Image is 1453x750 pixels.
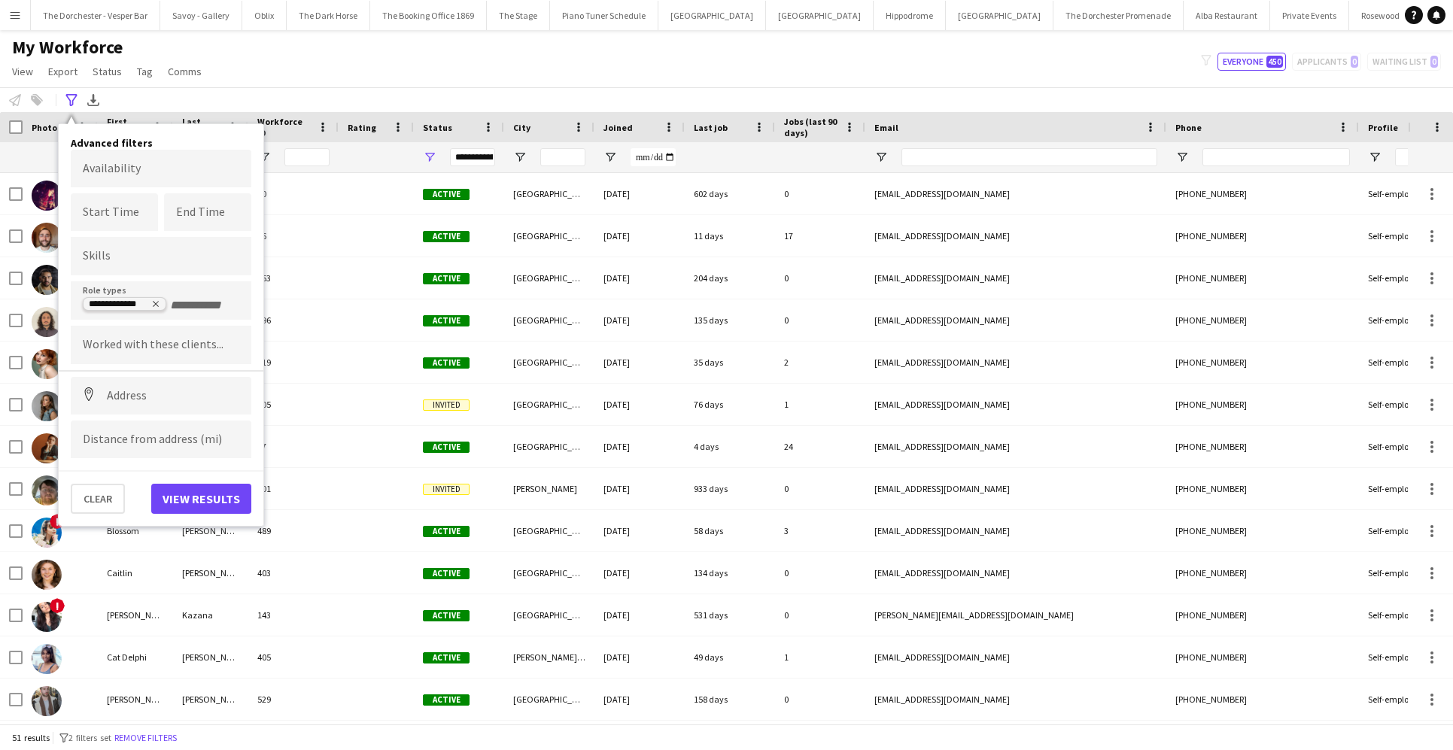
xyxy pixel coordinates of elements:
div: 0 [775,679,865,720]
input: Workforce ID Filter Input [284,148,330,166]
span: ! [50,598,65,613]
div: 76 days [685,384,775,425]
div: 605 [248,384,339,425]
div: [DATE] [594,257,685,299]
span: Joined [603,122,633,133]
span: Active [423,315,470,326]
span: 2 filters set [68,732,111,743]
div: [EMAIL_ADDRESS][DOMAIN_NAME] [865,552,1166,594]
div: [PHONE_NUMBER] [1166,510,1359,551]
div: [PHONE_NUMBER] [1166,636,1359,678]
img: Blossom Caldarone [32,518,62,548]
span: Tag [137,65,153,78]
div: [PHONE_NUMBER] [1166,679,1359,720]
div: 489 [248,510,339,551]
img: Cat Delphi Wright [32,644,62,674]
div: [GEOGRAPHIC_DATA] [504,679,594,720]
div: 36 [248,215,339,257]
input: Joined Filter Input [631,148,676,166]
span: My Workforce [12,36,123,59]
img: Adam Kharita [32,223,62,253]
app-action-btn: Export XLSX [84,91,102,109]
div: [DATE] [594,552,685,594]
input: City Filter Input [540,148,585,166]
div: [DATE] [594,173,685,214]
span: Status [423,122,452,133]
button: Savoy - Gallery [160,1,242,30]
div: 24 [775,426,865,467]
span: View [12,65,33,78]
div: [GEOGRAPHIC_DATA] [504,342,594,383]
button: Alba Restaurant [1184,1,1270,30]
div: 529 [248,679,339,720]
div: [PHONE_NUMBER] [1166,173,1359,214]
div: [PERSON_NAME][EMAIL_ADDRESS][DOMAIN_NAME] [865,594,1166,636]
button: Open Filter Menu [874,150,888,164]
img: Artemis Reed [32,475,62,506]
div: 58 days [685,510,775,551]
div: 158 days [685,679,775,720]
button: Piano Tuner Schedule [550,1,658,30]
button: Open Filter Menu [1368,150,1382,164]
div: 3 [775,510,865,551]
div: [PERSON_NAME] [173,679,248,720]
div: [EMAIL_ADDRESS][DOMAIN_NAME] [865,299,1166,341]
button: Everyone450 [1217,53,1286,71]
div: [GEOGRAPHIC_DATA] [504,299,594,341]
button: [GEOGRAPHIC_DATA] [946,1,1053,30]
span: Last job [694,122,728,133]
span: Invited [423,484,470,495]
div: [GEOGRAPHIC_DATA] [504,552,594,594]
button: Hippodrome [874,1,946,30]
div: [DATE] [594,342,685,383]
div: [DATE] [594,299,685,341]
span: Email [874,122,898,133]
div: 933 days [685,468,775,509]
button: Open Filter Menu [603,150,617,164]
img: Caitlin Morgan [32,560,62,590]
div: 0 [775,468,865,509]
div: [DATE] [594,468,685,509]
div: [PHONE_NUMBER] [1166,426,1359,467]
span: 450 [1266,56,1283,68]
span: City [513,122,530,133]
span: Workforce ID [257,116,312,138]
a: Status [87,62,128,81]
div: [PERSON_NAME] [173,636,248,678]
div: [EMAIL_ADDRESS][DOMAIN_NAME] [865,257,1166,299]
button: Remove filters [111,730,180,746]
div: 35 days [685,342,775,383]
div: [DATE] [594,510,685,551]
button: The Stage [487,1,550,30]
a: View [6,62,39,81]
div: [GEOGRAPHIC_DATA] [504,426,594,467]
div: 403 [248,552,339,594]
a: Export [42,62,84,81]
span: Active [423,189,470,200]
delete-icon: Remove tag [148,299,160,311]
span: Active [423,442,470,453]
div: 153 [248,257,339,299]
div: 1 [775,636,865,678]
button: The Dorchester - Vesper Bar [31,1,160,30]
span: Active [423,694,470,706]
div: 0 [775,173,865,214]
div: [EMAIL_ADDRESS][DOMAIN_NAME] [865,384,1166,425]
div: [EMAIL_ADDRESS][DOMAIN_NAME] [865,510,1166,551]
span: Photo [32,122,57,133]
button: Open Filter Menu [257,150,271,164]
span: Rating [348,122,376,133]
div: [PERSON_NAME] [98,594,173,636]
span: Export [48,65,78,78]
div: [EMAIL_ADDRESS][DOMAIN_NAME] [865,468,1166,509]
button: The Dark Horse [287,1,370,30]
div: Cat Delphi [98,636,173,678]
div: [DATE] [594,215,685,257]
div: [PHONE_NUMBER] [1166,384,1359,425]
div: [GEOGRAPHIC_DATA] [504,215,594,257]
span: Comms [168,65,202,78]
input: Type to search clients... [83,339,239,352]
button: Open Filter Menu [1175,150,1189,164]
a: Comms [162,62,208,81]
div: 496 [248,299,339,341]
